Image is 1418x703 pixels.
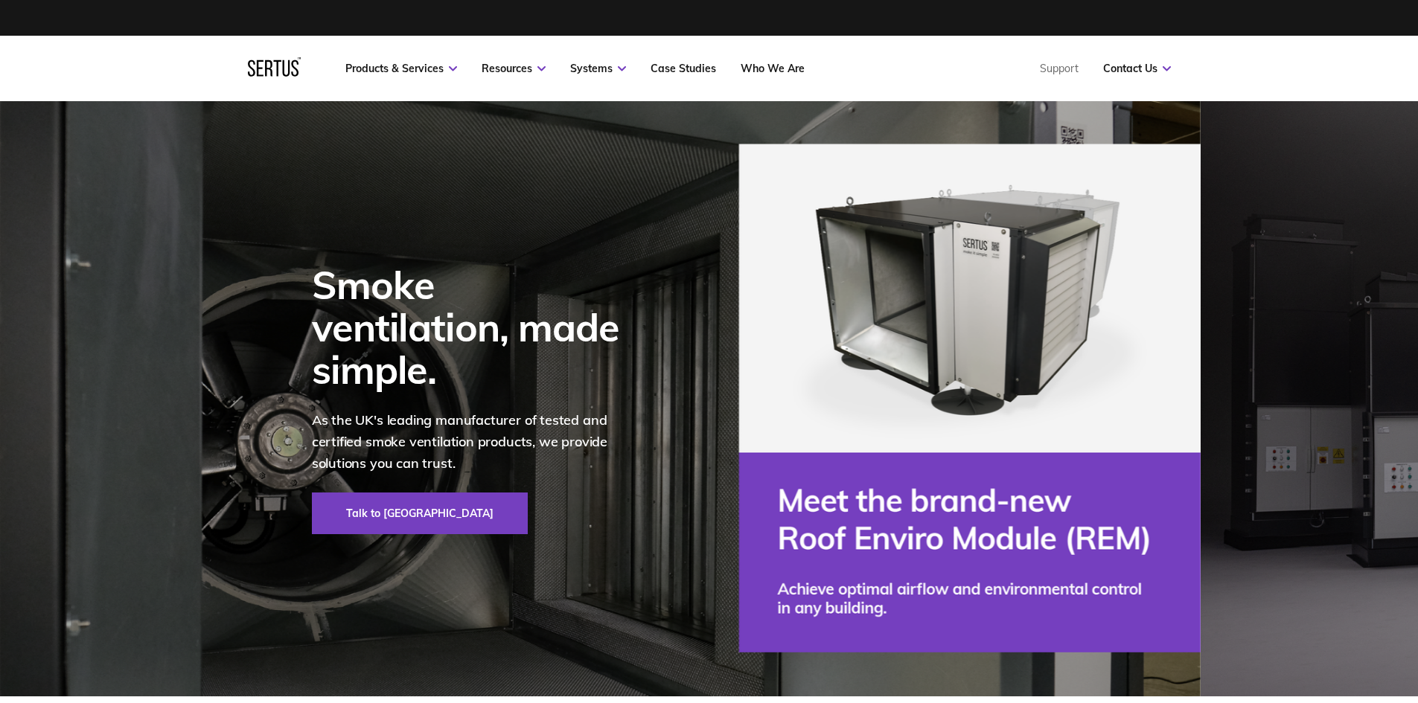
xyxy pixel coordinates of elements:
[312,410,639,474] p: As the UK's leading manufacturer of tested and certified smoke ventilation products, we provide s...
[312,492,528,534] a: Talk to [GEOGRAPHIC_DATA]
[1103,62,1171,75] a: Contact Us
[345,62,457,75] a: Products & Services
[570,62,626,75] a: Systems
[482,62,546,75] a: Resources
[651,62,716,75] a: Case Studies
[741,62,805,75] a: Who We Are
[312,263,639,391] div: Smoke ventilation, made simple.
[1040,62,1079,75] a: Support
